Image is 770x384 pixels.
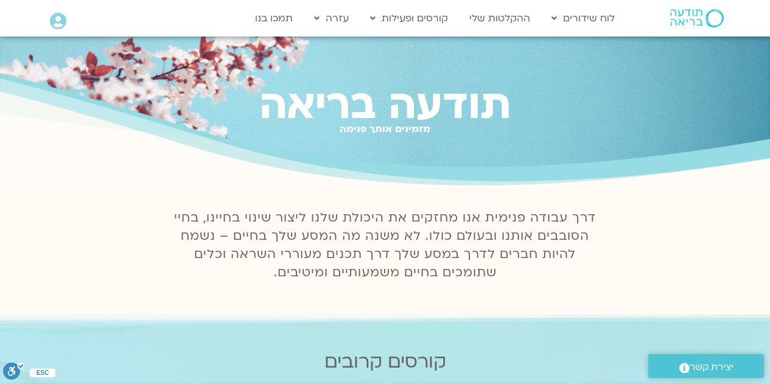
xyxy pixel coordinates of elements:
p: דרך עבודה פנימית אנו מחזקים את היכולת שלנו ליצור שינוי בחיינו, בחיי הסובבים אותנו ובעולם כולו. לא... [167,209,603,282]
a: עזרה [308,7,355,30]
a: יצירת קשר [648,354,764,378]
a: תמכו בנו [249,7,299,30]
a: ההקלטות שלי [463,7,536,30]
a: קורסים ופעילות [364,7,454,30]
img: תודעה בריאה [670,9,724,27]
h2: קורסים קרובים [6,351,764,372]
a: לוח שידורים [545,7,621,30]
span: יצירת קשר [690,359,733,375]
